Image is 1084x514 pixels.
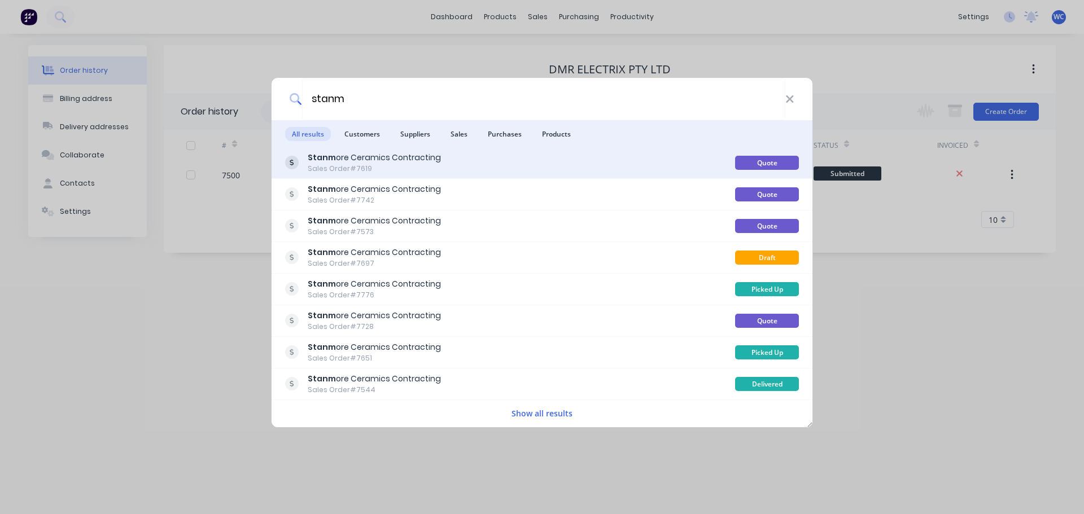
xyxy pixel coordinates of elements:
[308,310,441,322] div: ore Ceramics Contracting
[308,385,441,395] div: Sales Order #7544
[308,341,336,353] b: Stanm
[735,187,799,201] div: Quote
[338,127,387,141] span: Customers
[308,278,336,289] b: Stanm
[308,247,336,258] b: Stanm
[308,195,441,205] div: Sales Order #7742
[308,247,441,258] div: ore Ceramics Contracting
[308,373,336,384] b: Stanm
[735,314,799,328] div: Quote
[481,127,528,141] span: Purchases
[735,251,799,265] div: Draft
[308,183,336,195] b: Stanm
[308,183,441,195] div: ore Ceramics Contracting
[308,152,441,164] div: ore Ceramics Contracting
[735,219,799,233] div: Quote
[308,152,336,163] b: Stanm
[735,156,799,170] div: Quote
[285,127,331,141] span: All results
[735,377,799,391] div: Delivered
[508,407,576,420] button: Show all results
[735,282,799,296] div: Picked Up
[308,227,441,237] div: Sales Order #7573
[308,290,441,300] div: Sales Order #7776
[735,345,799,359] div: Picked Up
[308,341,441,353] div: ore Ceramics Contracting
[308,353,441,363] div: Sales Order #7651
[535,127,578,141] span: Products
[308,215,441,227] div: ore Ceramics Contracting
[308,373,441,385] div: ore Ceramics Contracting
[308,215,336,226] b: Stanm
[308,310,336,321] b: Stanm
[308,258,441,269] div: Sales Order #7697
[308,322,441,332] div: Sales Order #7728
[308,278,441,290] div: ore Ceramics Contracting
[302,78,785,120] input: Start typing a customer or supplier name to create a new order...
[308,164,441,174] div: Sales Order #7619
[394,127,437,141] span: Suppliers
[444,127,474,141] span: Sales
